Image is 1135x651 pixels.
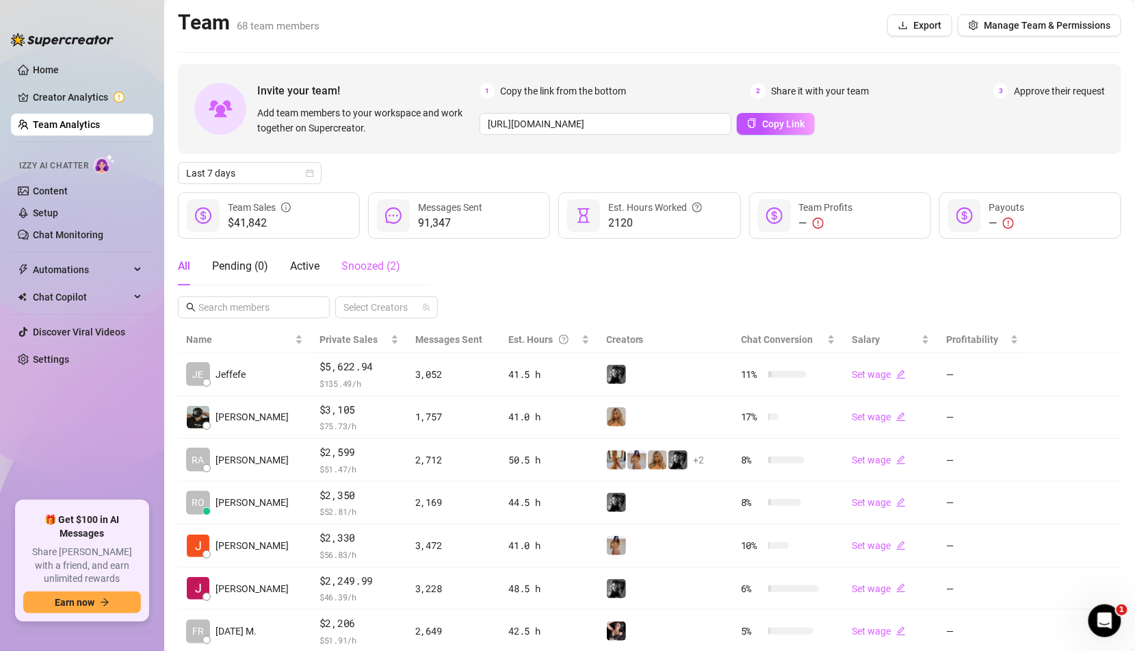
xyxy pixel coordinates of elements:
[192,452,205,468] span: RA
[741,624,763,639] span: 5 %
[33,259,130,281] span: Automations
[198,300,311,315] input: Search members
[747,118,757,128] span: copy
[852,411,906,422] a: Set wageedit
[178,258,190,275] div: All
[771,84,869,99] span: Share it with your team
[938,524,1027,567] td: —
[94,154,115,174] img: AI Chatter
[11,33,114,47] img: logo-BBDzfeDw.svg
[608,200,702,215] div: Est. Hours Worked
[509,581,590,596] div: 48.5 h
[668,450,688,470] img: Kennedy (VIP)
[23,591,141,613] button: Earn nowarrow-right
[192,495,205,510] span: RO
[896,412,906,422] span: edit
[216,409,289,424] span: [PERSON_NAME]
[319,505,399,518] span: $ 52.81 /h
[896,541,906,550] span: edit
[216,581,289,596] span: [PERSON_NAME]
[100,598,109,607] span: arrow-right
[192,624,204,639] span: FR
[509,367,590,382] div: 41.5 h
[193,367,204,382] span: JE
[319,590,399,604] span: $ 46.39 /h
[418,202,482,213] span: Messages Sent
[692,200,702,215] span: question-circle
[178,10,319,36] h2: Team
[319,444,399,461] span: $2,599
[509,409,590,424] div: 41.0 h
[415,452,493,468] div: 2,712
[694,452,705,468] span: + 2
[23,546,141,586] span: Share [PERSON_NAME] with a friend, and earn unlimited rewards
[281,200,291,215] span: info-circle
[938,439,1027,482] td: —
[1117,604,1127,615] span: 1
[607,579,626,598] img: Kennedy (VIP)
[896,455,906,465] span: edit
[19,159,88,173] span: Izzy AI Chatter
[799,215,853,231] div: —
[257,82,480,99] span: Invite your team!
[319,615,399,632] span: $2,206
[33,86,142,108] a: Creator Analytics exclamation-circle
[228,215,291,231] span: $41,842
[415,538,493,553] div: 3,472
[852,497,906,508] a: Set wageedit
[195,207,211,224] span: dollar-circle
[319,359,399,375] span: $5,622.94
[319,419,399,433] span: $ 75.73 /h
[23,513,141,540] span: 🎁 Get $100 in AI Messages
[415,334,482,345] span: Messages Sent
[385,207,402,224] span: message
[500,84,626,99] span: Copy the link from the bottom
[1003,218,1014,229] span: exclamation-circle
[946,334,998,345] span: Profitability
[607,493,626,512] img: Kennedy (VIP)
[852,540,906,551] a: Set wageedit
[751,84,766,99] span: 2
[607,365,626,384] img: Kennedy (VIP)
[216,538,289,553] span: [PERSON_NAME]
[415,581,493,596] div: 3,228
[216,624,257,639] span: [DATE] M.
[575,207,592,224] span: hourglass
[216,452,289,468] span: [PERSON_NAME]
[306,169,314,177] span: calendar
[989,202,1025,213] span: Payouts
[178,327,311,353] th: Name
[956,207,973,224] span: dollar-circle
[33,119,100,130] a: Team Analytics
[741,452,763,468] span: 8 %
[852,369,906,380] a: Set wageedit
[852,583,906,594] a: Set wageedit
[415,624,493,639] div: 2,649
[509,495,590,510] div: 44.5 h
[766,207,783,224] span: dollar-circle
[852,455,906,465] a: Set wageedit
[741,581,763,596] span: 6 %
[896,370,906,379] span: edit
[415,367,493,382] div: 3,052
[648,450,667,470] img: Jaz (VIP)
[290,259,319,272] span: Active
[607,536,626,555] img: Georgia (VIP)
[33,229,103,240] a: Chat Monitoring
[741,334,813,345] span: Chat Conversion
[938,396,1027,439] td: —
[607,622,626,641] img: Jaileen (VIP)
[341,259,400,272] span: Snoozed ( 2 )
[598,327,733,353] th: Creators
[607,450,626,470] img: Celine (VIP)
[509,332,579,347] div: Est. Hours
[741,409,763,424] span: 17 %
[33,354,69,365] a: Settings
[627,450,647,470] img: Georgia (VIP)
[18,264,29,275] span: thunderbolt
[55,597,94,608] span: Earn now
[737,113,815,135] button: Copy Link
[319,573,399,589] span: $2,249.99
[257,105,474,136] span: Add team members to your workspace and work together on Supercreator.
[418,215,482,231] span: 91,347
